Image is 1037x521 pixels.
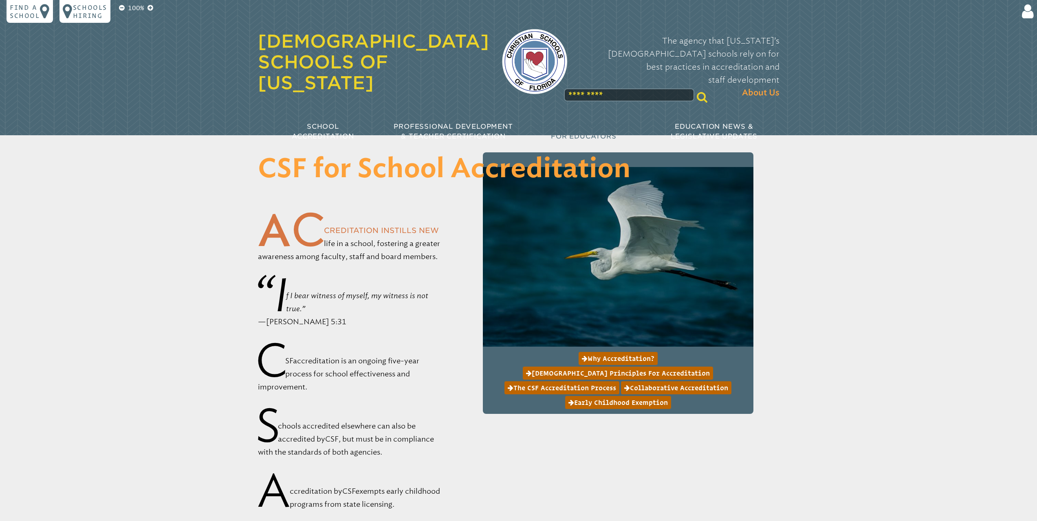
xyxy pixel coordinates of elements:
p: Find a school [10,3,40,20]
p: Accreditation by exempts early childhood programs from state licensing. [258,472,444,511]
a: [DEMOGRAPHIC_DATA] Schools of [US_STATE] [258,31,489,93]
span: Meetings & Workshops for Educators [534,123,634,140]
span: School Accreditation [292,123,354,140]
em: “If I bear witness of myself, my witness is not true.” [258,275,428,313]
img: csf-logo-web-colors.png [502,29,567,94]
span: Education News & Legislative Updates [671,123,757,140]
a: [DEMOGRAPHIC_DATA] Principles for Accreditation [523,367,713,380]
h1: CSF for School Accreditation [258,155,779,185]
p: —[PERSON_NAME] 5:31 [258,276,444,328]
a: Early Childhood Exemption [565,396,671,409]
a: Collaborative Accreditation [621,381,731,394]
p: Schools Hiring [73,3,107,20]
p: ccreditation instills new life in a school, fostering a greater awareness among faculty, staff an... [258,211,444,263]
p: The agency that [US_STATE]’s [DEMOGRAPHIC_DATA] schools rely on for best practices in accreditati... [580,34,779,99]
span: CSF [258,343,293,378]
span: About Us [742,86,779,99]
span: A [258,215,291,246]
p: Schools accredited elsewhere can also be accredited by , but must be in compliance with the stand... [258,407,444,459]
a: Why Accreditation? [579,352,658,365]
a: The CSF Accreditation Process [504,381,619,394]
p: accreditation is an ongoing five-year process for school effectiveness and improvement. [258,341,444,393]
img: mk2usqdqe5e-john-cobb_791_527_85.jpg [483,167,753,347]
span: Professional Development & Teacher Certification [394,123,513,140]
span: CSF [342,487,355,496]
p: 100% [126,3,146,13]
span: CSF [325,435,339,444]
